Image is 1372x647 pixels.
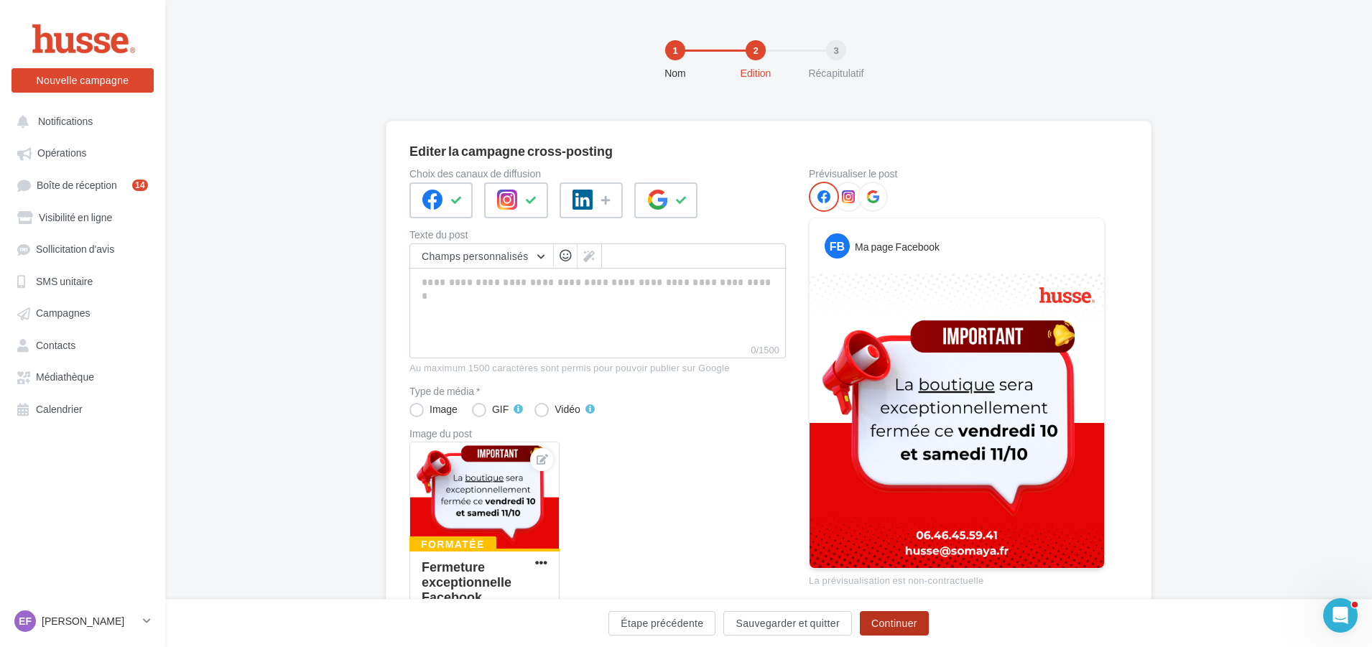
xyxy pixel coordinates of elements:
a: Visibilité en ligne [9,204,157,230]
div: GIF [492,404,509,414]
div: Au maximum 1500 caractères sont permis pour pouvoir publier sur Google [409,362,786,375]
span: EF [19,614,32,628]
span: Boîte de réception [37,179,117,191]
a: Campagnes [9,299,157,325]
div: Vidéo [555,404,580,414]
a: Boîte de réception14 [9,172,157,198]
div: Prévisualiser le post [809,169,1105,179]
span: Calendrier [36,403,83,415]
span: Campagnes [36,307,91,320]
div: FB [825,233,850,259]
div: Image du post [409,429,786,439]
a: Médiathèque [9,363,157,389]
a: Sollicitation d'avis [9,236,157,261]
div: La prévisualisation est non-contractuelle [809,569,1105,587]
div: Edition [710,66,802,80]
span: Notifications [38,115,93,127]
span: Visibilité en ligne [39,211,112,223]
a: Opérations [9,139,157,165]
div: Editer la campagne cross-posting [409,144,613,157]
label: Type de média * [409,386,786,396]
button: Continuer [860,611,929,636]
span: Opérations [37,147,86,159]
div: 2 [746,40,766,60]
span: Médiathèque [36,371,94,383]
a: Calendrier [9,396,157,422]
label: Choix des canaux de diffusion [409,169,786,179]
div: Récapitulatif [790,66,882,80]
div: Fermeture exceptionnelle Facebook [422,559,511,605]
span: Contacts [36,339,75,351]
div: Image [430,404,458,414]
div: Nom [629,66,721,80]
div: Ma page Facebook [855,240,940,254]
button: Notifications [9,108,151,134]
div: 14 [132,180,148,191]
a: Contacts [9,332,157,358]
div: 3 [826,40,846,60]
span: SMS unitaire [36,275,93,287]
button: Étape précédente [608,611,715,636]
div: Formatée [409,536,496,552]
a: SMS unitaire [9,268,157,294]
label: 0/1500 [409,343,786,358]
label: Texte du post [409,230,786,240]
span: Champs personnalisés [422,250,529,262]
button: Sauvegarder et quitter [723,611,851,636]
a: EF [PERSON_NAME] [11,608,154,635]
button: Nouvelle campagne [11,68,154,93]
div: 1 [665,40,685,60]
span: Sollicitation d'avis [36,243,114,256]
iframe: Intercom live chat [1323,598,1358,633]
button: Champs personnalisés [410,244,553,269]
p: [PERSON_NAME] [42,614,137,628]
